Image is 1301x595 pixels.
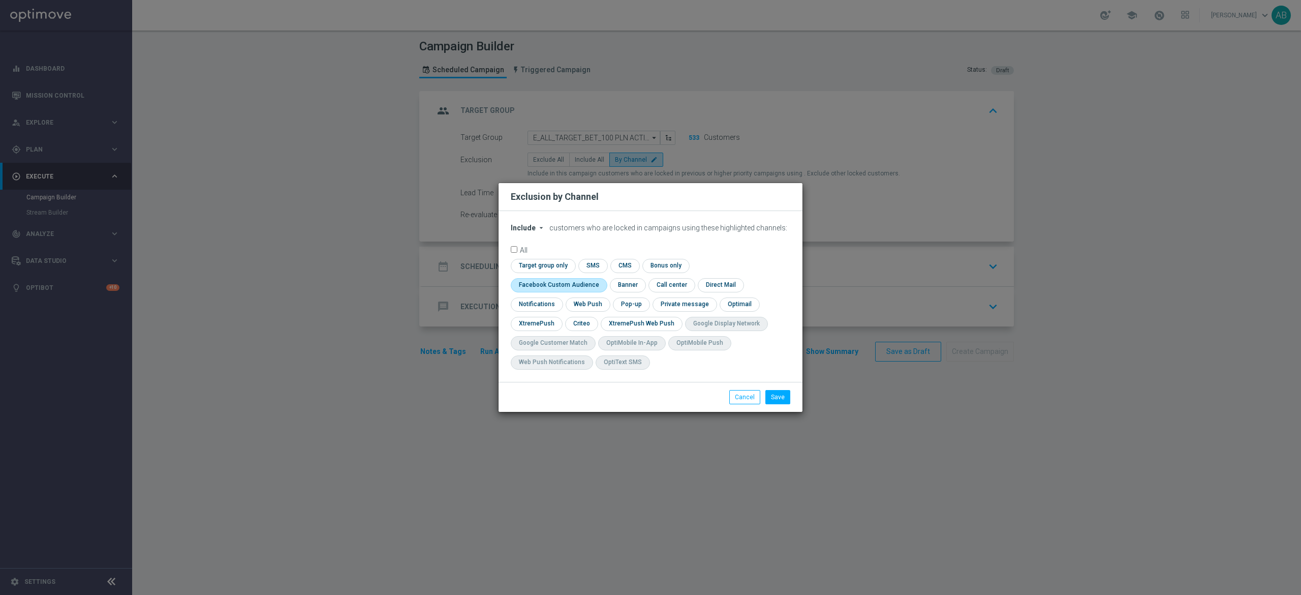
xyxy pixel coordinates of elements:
span: Include [511,224,536,232]
i: arrow_drop_down [537,224,545,232]
label: All [520,246,528,253]
button: Save [765,390,790,404]
button: Cancel [729,390,760,404]
button: Include arrow_drop_down [511,224,548,232]
div: Google Customer Match [519,339,587,347]
h2: Exclusion by Channel [511,191,599,203]
div: OptiText SMS [604,358,642,367]
div: Google Display Network [693,319,760,328]
div: Web Push Notifications [519,358,585,367]
div: OptiMobile Push [676,339,723,347]
div: customers who are locked in campaigns using these highlighted channels: [511,224,790,232]
div: OptiMobile In-App [606,339,658,347]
